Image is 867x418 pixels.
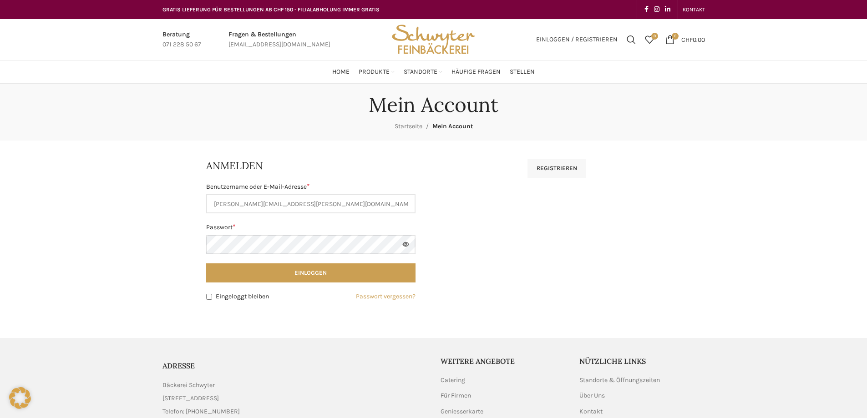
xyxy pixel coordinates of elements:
[579,376,661,385] a: Standorte & Öffnungszeiten
[396,235,416,254] button: Passwort anzeigen
[672,33,679,40] span: 0
[651,3,662,16] a: Instagram social link
[359,68,390,76] span: Produkte
[579,407,603,416] a: Kontakt
[527,159,586,178] a: Registrieren
[216,292,269,300] span: Eingeloggt bleiben
[369,93,498,117] h1: Mein Account
[510,63,535,81] a: Stellen
[622,30,640,49] a: Suchen
[404,63,442,81] a: Standorte
[162,380,215,390] span: Bäckerei Schwyter
[359,63,395,81] a: Produkte
[579,391,606,400] a: Über Uns
[642,3,651,16] a: Facebook social link
[332,63,350,81] a: Home
[532,30,622,49] a: Einloggen / Registrieren
[404,68,437,76] span: Standorte
[681,35,705,43] bdi: 0.00
[206,294,212,300] input: Eingeloggt bleiben
[432,122,473,130] span: Mein Account
[640,30,659,49] div: Meine Wunschliste
[228,30,330,50] a: Infobox link
[395,122,422,130] a: Startseite
[451,63,501,81] a: Häufige Fragen
[651,33,658,40] span: 0
[579,356,705,366] h5: Nützliche Links
[640,30,659,49] a: 0
[162,6,380,13] span: GRATIS LIEFERUNG FÜR BESTELLUNGEN AB CHF 150 - FILIALABHOLUNG IMMER GRATIS
[389,35,478,43] a: Site logo
[662,3,673,16] a: Linkedin social link
[206,159,416,173] h2: Anmelden
[683,0,705,19] a: KONTAKT
[162,393,219,403] span: [STREET_ADDRESS]
[332,68,350,76] span: Home
[451,68,501,76] span: Häufige Fragen
[162,361,195,370] span: ADRESSE
[441,376,466,385] a: Catering
[510,68,535,76] span: Stellen
[536,36,618,43] span: Einloggen / Registrieren
[441,356,566,366] h5: Weitere Angebote
[441,407,484,416] a: Geniesserkarte
[356,292,416,302] a: Passwort vergessen?
[683,6,705,13] span: KONTAKT
[661,30,710,49] a: 0 CHF0.00
[441,391,472,400] a: Für Firmen
[158,63,710,81] div: Main navigation
[162,407,427,417] a: List item link
[681,35,693,43] span: CHF
[206,182,416,192] label: Benutzername oder E-Mail-Adresse
[389,19,478,60] img: Bäckerei Schwyter
[206,263,416,282] button: Einloggen
[206,222,416,232] label: Passwort
[678,0,710,19] div: Secondary navigation
[162,30,201,50] a: Infobox link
